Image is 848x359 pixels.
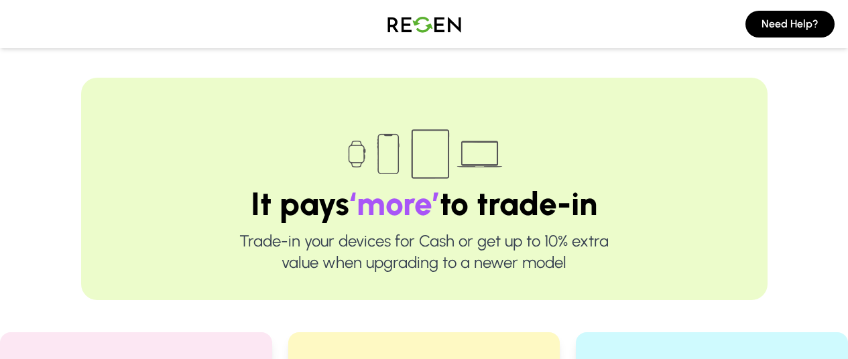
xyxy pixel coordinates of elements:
button: Need Help? [745,11,835,38]
span: ‘more’ [349,184,440,223]
img: Trade-in devices [341,121,508,188]
h1: It pays to trade-in [124,188,725,220]
p: Trade-in your devices for Cash or get up to 10% extra value when upgrading to a newer model [124,230,725,273]
img: Logo [377,5,471,43]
